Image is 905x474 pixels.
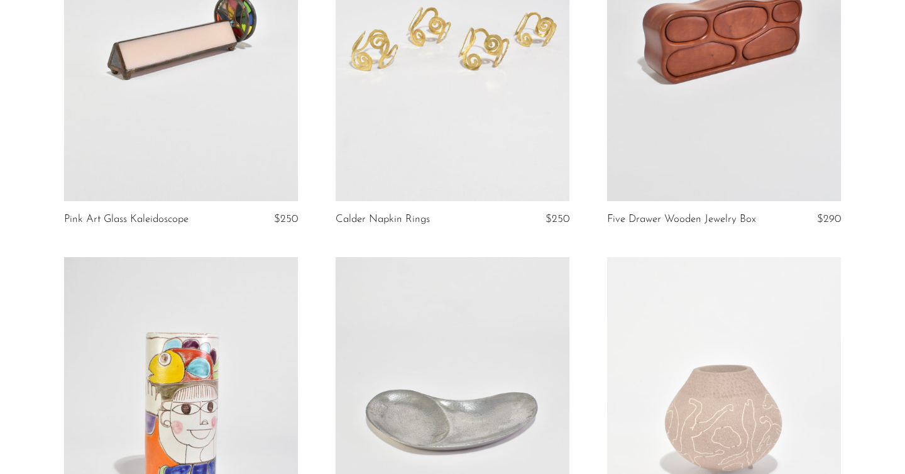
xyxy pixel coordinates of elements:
span: $250 [274,214,298,224]
a: Pink Art Glass Kaleidoscope [64,214,189,225]
a: Five Drawer Wooden Jewelry Box [607,214,756,225]
span: $290 [817,214,841,224]
a: Calder Napkin Rings [336,214,430,225]
span: $250 [546,214,569,224]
